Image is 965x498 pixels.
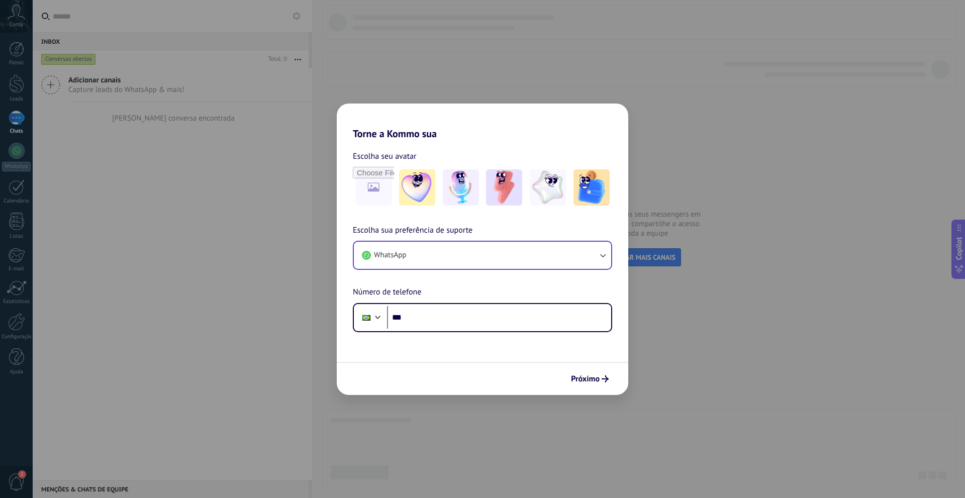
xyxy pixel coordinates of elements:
[566,370,613,387] button: Próximo
[337,104,628,140] h2: Torne a Kommo sua
[354,242,611,269] button: WhatsApp
[486,169,522,206] img: -3.jpeg
[573,169,610,206] img: -5.jpeg
[571,375,600,382] span: Próximo
[399,169,435,206] img: -1.jpeg
[530,169,566,206] img: -4.jpeg
[443,169,479,206] img: -2.jpeg
[353,224,472,237] span: Escolha sua preferência de suporte
[353,150,417,163] span: Escolha seu avatar
[357,307,376,328] div: Brazil: + 55
[374,250,406,260] span: WhatsApp
[353,286,421,299] span: Número de telefone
